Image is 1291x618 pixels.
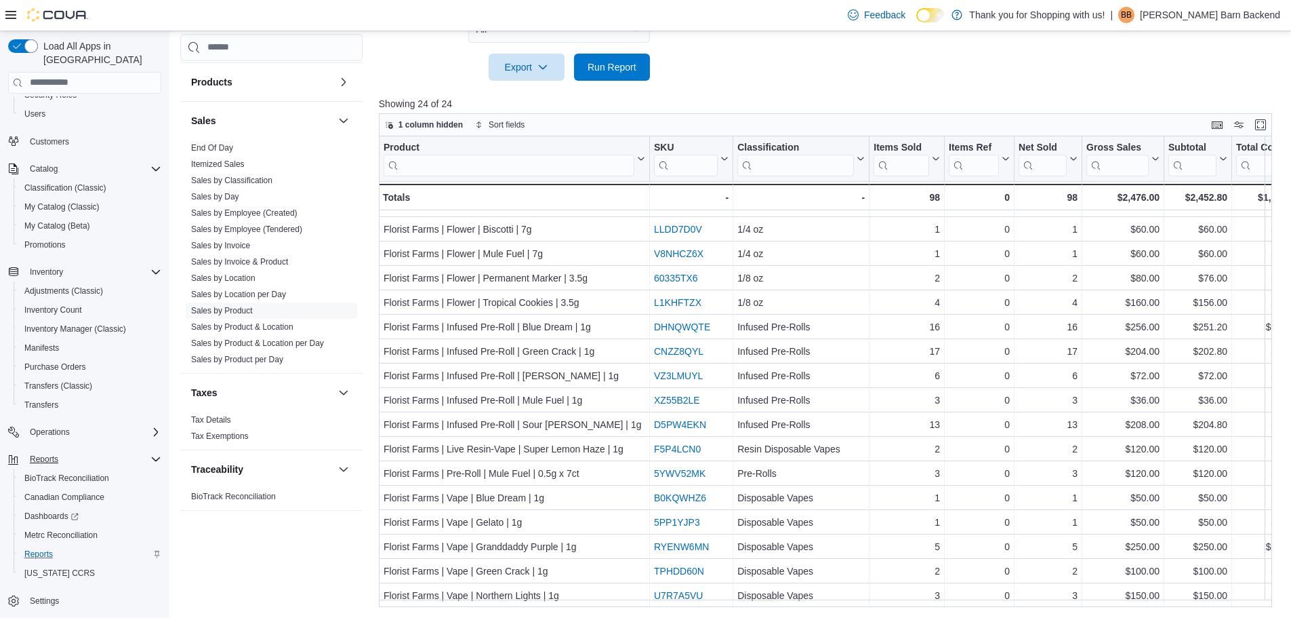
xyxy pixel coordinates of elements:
div: Infused Pre-Rolls [737,392,865,408]
span: Reports [30,454,58,465]
div: 0 [949,343,1010,360]
button: Transfers (Classic) [14,376,167,395]
a: Inventory Manager (Classic) [19,321,131,337]
div: Florist Farms | Live Resin-Vape | Super Lemon Haze | 1g [384,441,645,457]
span: [US_STATE] CCRS [24,568,95,579]
span: Inventory [24,264,161,280]
a: D5PW4EKN [654,419,706,430]
div: 1 [1019,221,1078,237]
a: Sales by Product & Location per Day [191,339,324,348]
span: Purchase Orders [19,359,161,375]
span: Sales by Invoice & Product [191,256,288,267]
div: Gummy [737,197,865,213]
div: $36.00 [1086,392,1160,408]
button: Settings [3,591,167,611]
div: $204.00 [1086,343,1160,360]
div: 2 [874,270,940,286]
a: TPHDD60N [654,566,704,577]
a: L1KHFTZX [654,297,701,308]
div: $160.00 [1086,294,1160,311]
div: 98 [874,189,940,206]
span: Sales by Location [191,273,255,284]
span: My Catalog (Beta) [24,220,90,231]
p: | [1110,7,1113,23]
div: Infused Pre-Rolls [737,319,865,335]
div: 1/8 oz [737,294,865,311]
button: Metrc Reconciliation [14,526,167,545]
a: 5YWV52MK [654,468,705,479]
div: $256.00 [1086,319,1160,335]
a: Sales by Classification [191,176,272,185]
span: Adjustments (Classic) [24,286,103,296]
div: Florist Farms | Flower | Tropical Cookies | 3.5g [384,294,645,311]
a: Purchase Orders [19,359,91,375]
div: Florist Farms | Edible | Strawberry Lemonade | 10mg X 10ct [384,197,645,213]
span: Users [24,109,45,119]
div: 1 [1019,246,1078,262]
span: Reports [24,451,161,467]
div: 6 [874,368,940,384]
h3: Products [191,75,232,89]
button: Classification [737,141,865,176]
button: Catalog [3,159,167,178]
div: 16 [874,319,940,335]
span: Canadian Compliance [24,492,104,503]
span: Catalog [24,161,161,177]
h3: Taxes [191,386,218,400]
a: BioTrack Reconciliation [191,492,276,501]
span: Sales by Product per Day [191,354,283,365]
button: Products [191,75,333,89]
span: Inventory [30,267,63,277]
button: Manifests [14,339,167,358]
span: Tax Exemptions [191,431,249,442]
a: B0KQWHZ6 [654,493,706,503]
div: Items Sold [874,141,929,154]
button: Traceability [191,463,333,476]
div: 13 [1019,417,1078,433]
span: Sales by Employee (Tendered) [191,224,302,235]
div: SKU [654,141,718,154]
div: Florist Farms | Infused Pre-Roll | Sour [PERSON_NAME] | 1g [384,417,645,433]
p: [PERSON_NAME] Barn Backend [1140,7,1280,23]
button: [US_STATE] CCRS [14,564,167,583]
div: Total Cost [1236,141,1289,176]
div: 1/4 oz [737,246,865,262]
a: Dashboards [19,508,84,524]
div: Items Ref [949,141,999,176]
a: Sales by Day [191,192,239,201]
div: 1/4 oz [737,221,865,237]
span: End Of Day [191,142,233,153]
button: Purchase Orders [14,358,167,376]
div: Budd Barn Backend [1118,7,1134,23]
div: 0 [949,319,1010,335]
button: Promotions [14,235,167,254]
a: 5PP1YJP3 [654,517,700,528]
div: 0 [949,392,1010,408]
div: 0 [949,270,1010,286]
div: 1 [874,221,940,237]
span: BioTrack Reconciliation [19,470,161,486]
span: Customers [24,133,161,150]
button: Reports [3,450,167,469]
div: $2,452.80 [1168,189,1227,206]
div: Net Sold [1019,141,1067,176]
span: Adjustments (Classic) [19,283,161,299]
a: Feedback [842,1,911,28]
span: Manifests [24,343,59,353]
span: Inventory Count [24,305,82,315]
span: Run Report [588,60,636,74]
span: Sales by Classification [191,175,272,186]
button: Reports [24,451,64,467]
span: Tax Details [191,414,231,425]
a: [US_STATE] CCRS [19,565,100,581]
a: BioTrack Reconciliation [19,470,115,486]
div: Florist Farms | Infused Pre-Roll | Mule Fuel | 1g [384,392,645,408]
div: 0 [949,221,1010,237]
button: Display options [1231,117,1247,133]
a: Users [19,106,51,122]
span: Sales by Product [191,305,253,316]
a: Canadian Compliance [19,489,110,505]
span: Reports [24,549,53,560]
div: $2,476.00 [1086,189,1160,206]
div: Florist Farms | Flower | Biscotti | 7g [384,221,645,237]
